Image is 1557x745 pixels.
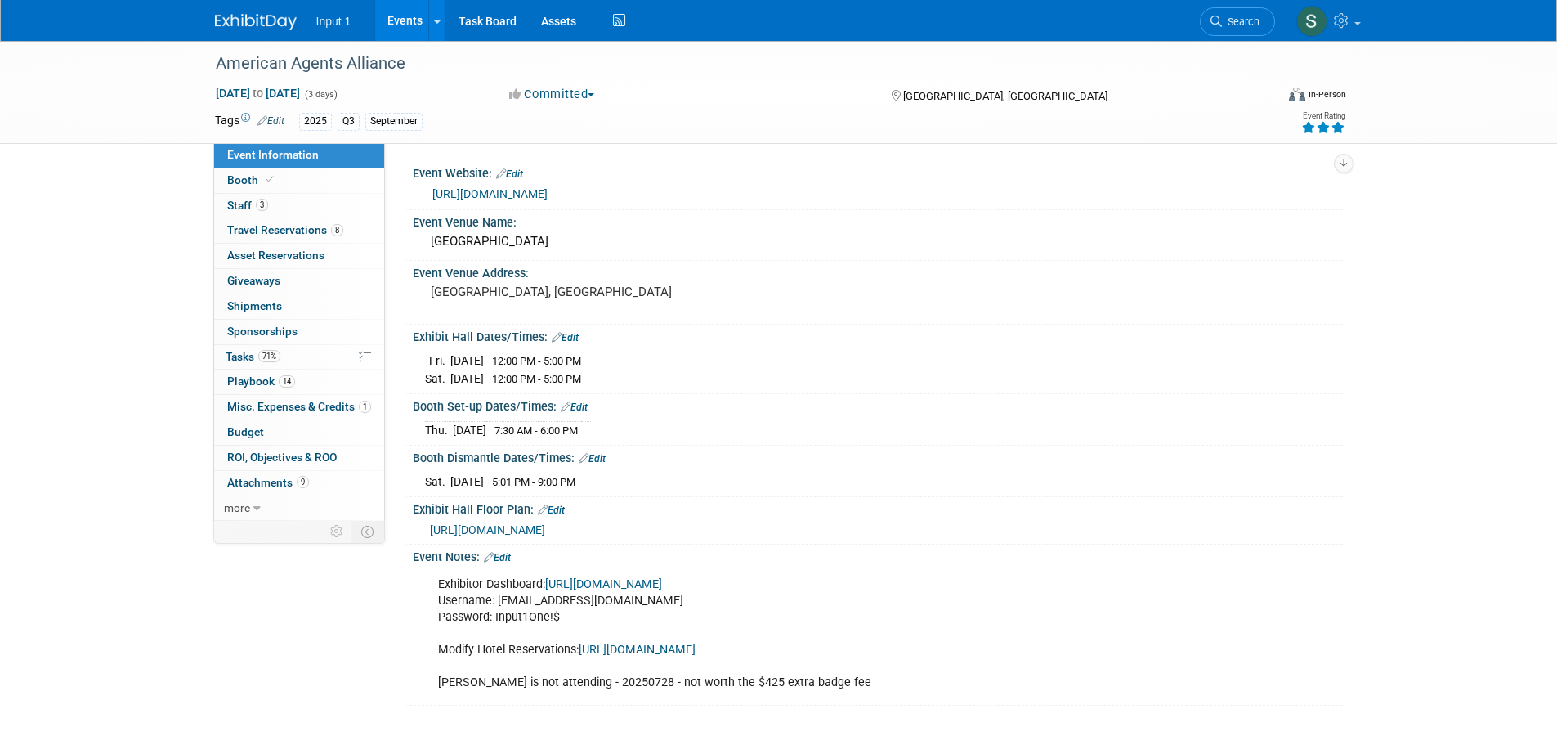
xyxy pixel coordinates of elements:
a: Edit [484,552,511,563]
div: Event Rating [1301,112,1345,120]
span: more [224,501,250,514]
a: [URL][DOMAIN_NAME] [430,523,545,536]
span: Budget [227,425,264,438]
span: Attachments [227,476,309,489]
span: Sponsorships [227,325,298,338]
div: In-Person [1308,88,1346,101]
a: Asset Reservations [214,244,384,268]
a: Edit [257,115,284,127]
i: Booth reservation complete [266,175,274,184]
div: Event Notes: [413,545,1343,566]
a: ROI, Objectives & ROO [214,446,384,470]
a: Booth [214,168,384,193]
span: 14 [279,375,295,388]
span: 12:00 PM - 5:00 PM [492,373,581,385]
div: Exhibit Hall Dates/Times: [413,325,1343,346]
a: Edit [538,505,565,516]
span: Event Information [227,148,319,161]
span: Asset Reservations [227,249,324,262]
td: Sat. [425,473,450,491]
a: Misc. Expenses & Credits1 [214,395,384,420]
div: Event Format [1179,85,1347,110]
span: Tasks [226,350,280,363]
div: Q3 [338,113,360,130]
a: [URL][DOMAIN_NAME] [579,643,696,657]
div: Exhibit Hall Floor Plan: [413,497,1343,518]
img: ExhibitDay [215,14,297,30]
span: Input 1 [316,15,351,28]
div: Exhibitor Dashboard: Username: [EMAIL_ADDRESS][DOMAIN_NAME] Password: Input1One!$ Modify Hotel Re... [427,568,1163,700]
a: Playbook14 [214,370,384,394]
td: Toggle Event Tabs [351,521,384,542]
span: Staff [227,199,268,212]
img: Format-Inperson.png [1289,88,1305,101]
img: Susan Stout [1296,6,1327,37]
span: Search [1222,16,1259,28]
a: Tasks71% [214,345,384,370]
div: [GEOGRAPHIC_DATA] [425,229,1331,254]
a: Event Information [214,143,384,168]
span: Giveaways [227,274,280,287]
a: Staff3 [214,194,384,218]
td: [DATE] [453,422,486,439]
div: 2025 [299,113,332,130]
span: to [250,87,266,100]
div: Event Website: [413,161,1343,182]
span: 3 [256,199,268,211]
span: 71% [258,350,280,362]
td: [DATE] [450,473,484,491]
td: Sat. [425,370,450,388]
div: Booth Dismantle Dates/Times: [413,446,1343,467]
span: 5:01 PM - 9:00 PM [492,476,575,488]
div: September [365,113,423,130]
a: Budget [214,420,384,445]
a: Search [1200,7,1275,36]
div: Event Venue Address: [413,261,1343,281]
td: Fri. [425,352,450,370]
span: 12:00 PM - 5:00 PM [492,355,581,367]
td: Thu. [425,422,453,439]
span: [DATE] [DATE] [215,86,301,101]
span: ROI, Objectives & ROO [227,451,337,464]
td: Personalize Event Tab Strip [323,521,351,542]
span: (3 days) [303,89,338,100]
a: [URL][DOMAIN_NAME] [432,187,548,200]
span: 1 [359,401,371,413]
a: Edit [561,402,588,413]
span: Shipments [227,299,282,312]
div: American Agents Alliance [210,49,1251,79]
pre: [GEOGRAPHIC_DATA], [GEOGRAPHIC_DATA] [431,285,782,299]
span: [GEOGRAPHIC_DATA], [GEOGRAPHIC_DATA] [903,90,1107,102]
div: Booth Set-up Dates/Times: [413,394,1343,415]
td: [DATE] [450,352,484,370]
td: [DATE] [450,370,484,388]
span: Travel Reservations [227,223,343,236]
a: Edit [496,168,523,180]
span: Playbook [227,375,295,388]
a: Attachments9 [214,471,384,496]
button: Committed [503,86,601,103]
span: Booth [227,173,277,186]
span: 7:30 AM - 6:00 PM [494,424,578,437]
a: Shipments [214,294,384,319]
td: Tags [215,112,284,131]
div: Event Venue Name: [413,210,1343,231]
a: more [214,496,384,521]
span: 9 [297,476,309,488]
a: Travel Reservations8 [214,218,384,243]
a: Edit [579,453,606,465]
a: Giveaways [214,269,384,294]
span: 8 [331,224,343,236]
a: [URL][DOMAIN_NAME] [545,577,662,591]
span: Misc. Expenses & Credits [227,400,371,413]
a: Sponsorships [214,320,384,344]
a: Edit [552,332,579,343]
